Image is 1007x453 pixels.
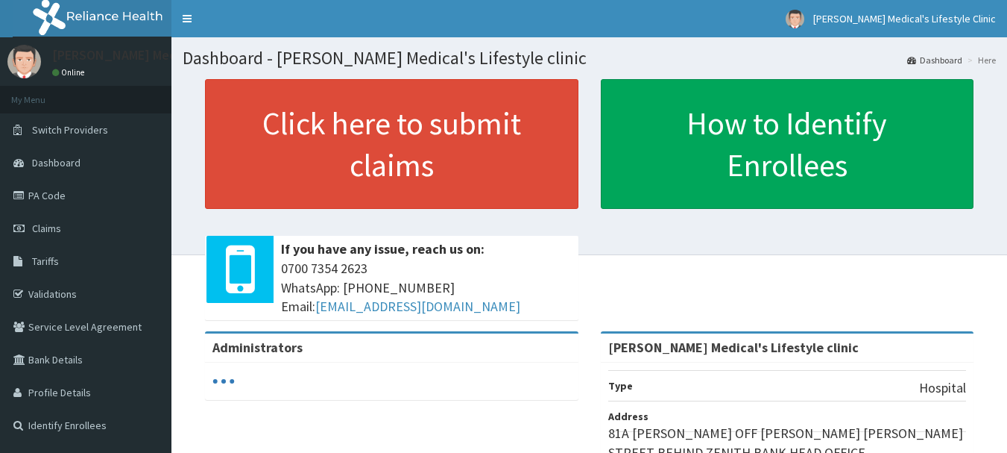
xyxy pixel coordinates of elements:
[964,54,996,66] li: Here
[32,254,59,268] span: Tariffs
[601,79,974,209] a: How to Identify Enrollees
[7,45,41,78] img: User Image
[608,410,648,423] b: Address
[281,240,484,257] b: If you have any issue, reach us on:
[919,378,966,398] p: Hospital
[315,298,520,315] a: [EMAIL_ADDRESS][DOMAIN_NAME]
[608,339,859,356] strong: [PERSON_NAME] Medical's Lifestyle clinic
[212,339,303,356] b: Administrators
[32,222,61,235] span: Claims
[32,123,108,137] span: Switch Providers
[52,67,88,78] a: Online
[786,10,804,28] img: User Image
[907,54,962,66] a: Dashboard
[52,49,296,62] p: [PERSON_NAME] Medical's Lifestyle Clinic
[608,379,633,393] b: Type
[32,156,81,169] span: Dashboard
[212,370,235,393] svg: audio-loading
[813,12,996,25] span: [PERSON_NAME] Medical's Lifestyle Clinic
[205,79,578,209] a: Click here to submit claims
[183,49,996,68] h1: Dashboard - [PERSON_NAME] Medical's Lifestyle clinic
[281,259,571,316] span: 0700 7354 2623 WhatsApp: [PHONE_NUMBER] Email:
